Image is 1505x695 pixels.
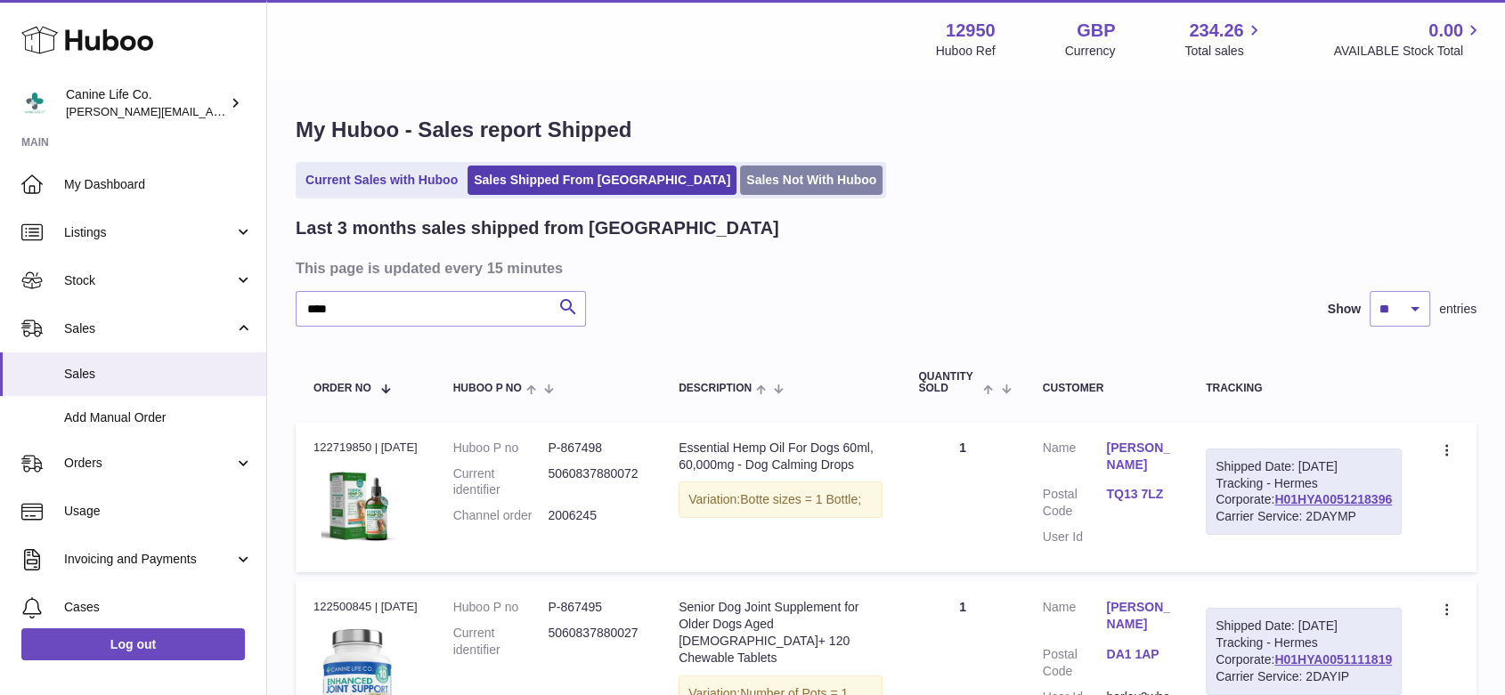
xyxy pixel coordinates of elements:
[1333,19,1484,60] a: 0.00 AVAILABLE Stock Total
[548,440,643,457] dd: P-867498
[1439,301,1477,318] span: entries
[296,216,779,240] h2: Last 3 months sales shipped from [GEOGRAPHIC_DATA]
[453,625,549,659] dt: Current identifier
[64,272,234,289] span: Stock
[1106,440,1170,473] a: [PERSON_NAME]
[1216,668,1392,685] div: Carrier Service: 2DAYIP
[1333,43,1484,60] span: AVAILABLE Stock Total
[1106,646,1170,663] a: DA1 1AP
[1184,19,1264,60] a: 234.26 Total sales
[936,43,996,60] div: Huboo Ref
[548,599,643,616] dd: P-867495
[468,166,736,195] a: Sales Shipped From [GEOGRAPHIC_DATA]
[453,440,549,457] dt: Huboo P no
[64,366,253,383] span: Sales
[64,176,253,193] span: My Dashboard
[1043,529,1107,545] dt: User Id
[1206,383,1402,394] div: Tracking
[679,481,883,518] div: Variation:
[313,440,418,456] div: 122719850 | [DATE]
[548,465,643,499] dd: 5060837880072
[1106,599,1170,633] a: [PERSON_NAME]
[21,628,245,660] a: Log out
[1065,43,1116,60] div: Currency
[64,455,234,472] span: Orders
[679,440,883,473] div: Essential Hemp Oil For Dogs 60ml, 60,000mg - Dog Calming Drops
[453,599,549,616] dt: Huboo P no
[1043,646,1107,680] dt: Postal Code
[453,383,522,394] span: Huboo P no
[1216,618,1392,634] div: Shipped Date: [DATE]
[548,625,643,659] dd: 5060837880027
[679,599,883,667] div: Senior Dog Joint Supplement for Older Dogs Aged [DEMOGRAPHIC_DATA]+ 120 Chewable Tablets
[64,599,253,616] span: Cases
[66,104,357,118] span: [PERSON_NAME][EMAIL_ADDRESS][DOMAIN_NAME]
[1043,383,1170,394] div: Customer
[453,507,549,524] dt: Channel order
[1043,486,1107,520] dt: Postal Code
[1189,19,1243,43] span: 234.26
[64,409,253,426] span: Add Manual Order
[313,599,418,615] div: 122500845 | [DATE]
[1274,652,1392,667] a: H01HYA0051111819
[296,258,1472,278] h3: This page is updated every 15 minutes
[1106,486,1170,503] a: TQ13 7LZ
[313,461,403,550] img: clsg-1-pack-shot-in-2000x2000px.jpg
[64,320,234,337] span: Sales
[1043,599,1107,637] dt: Name
[679,383,752,394] span: Description
[1077,19,1115,43] strong: GBP
[1043,440,1107,478] dt: Name
[1216,458,1392,475] div: Shipped Date: [DATE]
[64,551,234,568] span: Invoicing and Payments
[1328,301,1361,318] label: Show
[900,422,1024,572] td: 1
[918,371,979,394] span: Quantity Sold
[313,383,371,394] span: Order No
[299,166,464,195] a: Current Sales with Huboo
[1184,43,1264,60] span: Total sales
[453,465,549,499] dt: Current identifier
[740,492,861,506] span: Botte sizes = 1 Bottle;
[1206,449,1402,536] div: Tracking - Hermes Corporate:
[64,503,253,520] span: Usage
[21,90,48,117] img: kevin@clsgltd.co.uk
[64,224,234,241] span: Listings
[66,86,226,120] div: Canine Life Co.
[548,507,643,524] dd: 2006245
[1274,492,1392,506] a: H01HYA0051218396
[740,166,883,195] a: Sales Not With Huboo
[1428,19,1463,43] span: 0.00
[1206,608,1402,695] div: Tracking - Hermes Corporate:
[296,116,1477,144] h1: My Huboo - Sales report Shipped
[1216,508,1392,525] div: Carrier Service: 2DAYMP
[946,19,996,43] strong: 12950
